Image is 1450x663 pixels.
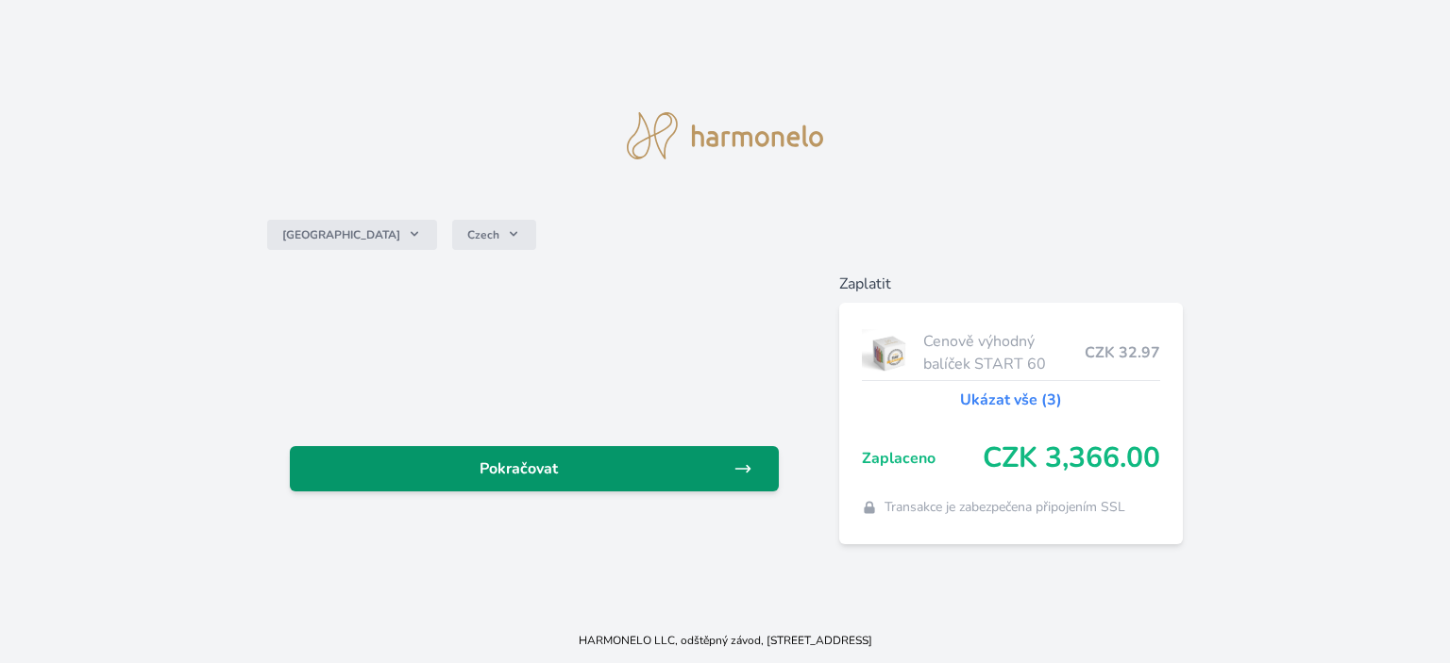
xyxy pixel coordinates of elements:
[862,447,983,470] span: Zaplaceno
[282,227,400,242] span: [GEOGRAPHIC_DATA]
[983,441,1160,475] span: CZK 3,366.00
[960,389,1062,411] a: Ukázat vše (3)
[839,273,1183,295] h6: Zaplatit
[1085,341,1160,364] span: CZK 32.97
[467,227,499,242] span: Czech
[885,498,1125,517] span: Transakce je zabezpečena připojením SSL
[267,220,437,250] button: [GEOGRAPHIC_DATA]
[290,446,779,491] a: Pokračovat
[627,112,823,159] img: logo.svg
[862,329,916,376] img: start.jpg
[452,220,536,250] button: Czech
[923,330,1085,375] span: Cenově výhodný balíček START 60
[305,457,733,480] span: Pokračovat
